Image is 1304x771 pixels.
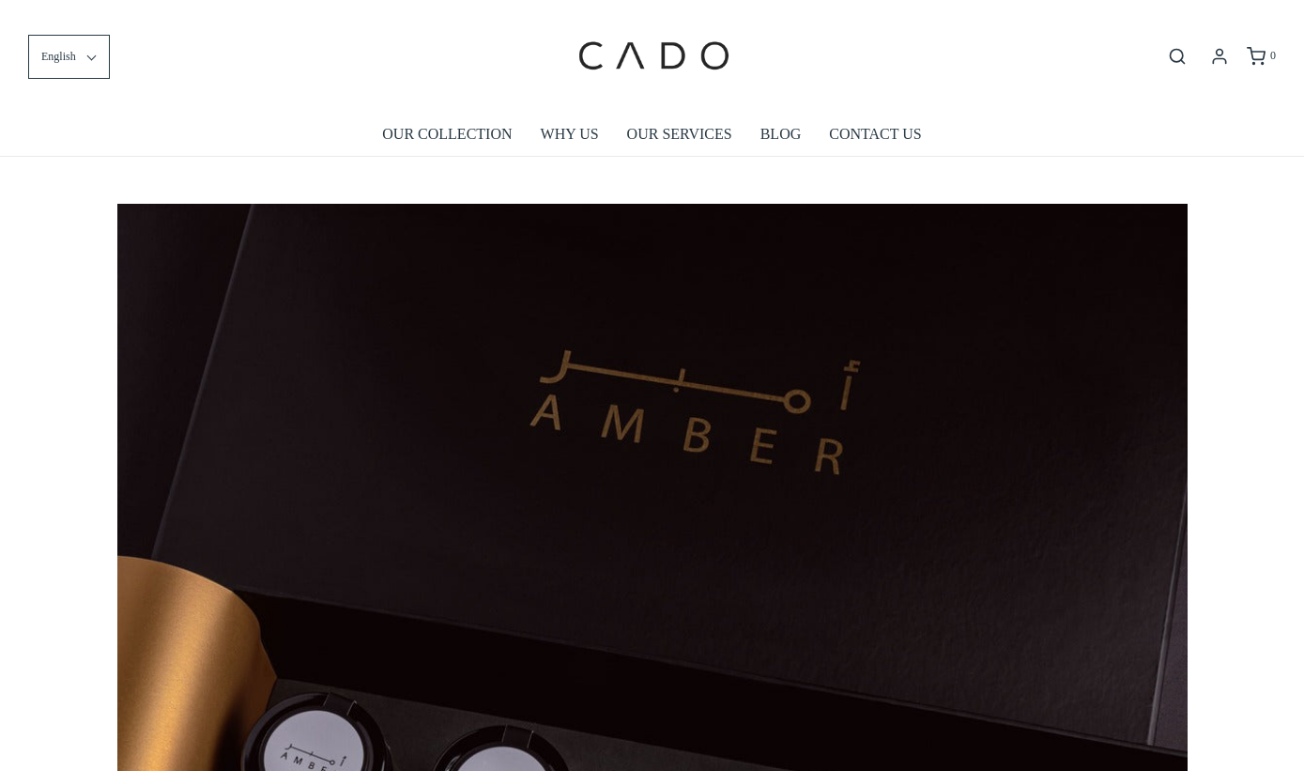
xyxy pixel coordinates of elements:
[28,35,110,79] button: English
[627,113,732,156] a: OUR SERVICES
[573,14,732,99] img: cadogifting
[829,113,921,156] a: CONTACT US
[760,113,802,156] a: BLOG
[41,48,76,66] span: English
[541,113,599,156] a: WHY US
[382,113,512,156] a: OUR COLLECTION
[1160,46,1194,67] button: Open search bar
[1270,49,1276,62] span: 0
[1245,47,1276,66] a: 0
